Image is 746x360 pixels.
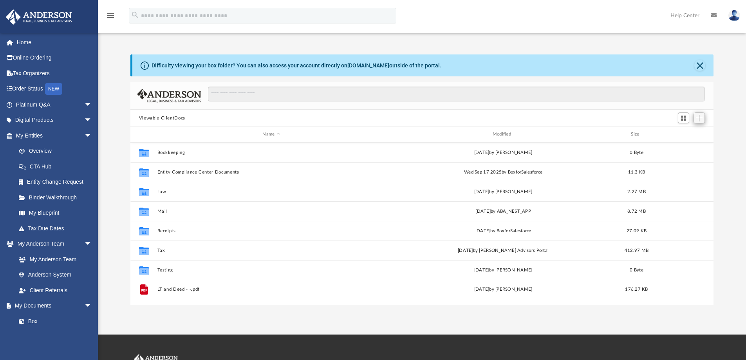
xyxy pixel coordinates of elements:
span: arrow_drop_down [84,236,100,252]
input: Search files and folders [208,87,705,101]
i: menu [106,11,115,20]
span: 27.09 KB [627,228,647,233]
i: search [131,11,139,19]
span: 0 Byte [630,150,643,154]
div: id [134,131,154,138]
button: LT and Deed - -.pdf [157,287,385,292]
a: Binder Walkthrough [11,190,104,205]
span: 412.97 MB [625,248,648,252]
a: Box [11,313,96,329]
button: Law [157,189,385,194]
button: Mail [157,209,385,214]
button: Switch to Grid View [678,112,690,123]
a: Tax Organizers [5,65,104,81]
span: 11.3 KB [628,170,645,174]
div: NEW [45,83,62,95]
a: Tax Due Dates [11,221,104,236]
button: Close [694,60,705,71]
span: 176.27 KB [625,287,648,291]
a: Online Ordering [5,50,104,66]
button: Tax [157,248,385,253]
span: arrow_drop_down [84,112,100,128]
div: [DATE] by [PERSON_NAME] [389,286,617,293]
div: id [656,131,710,138]
a: My Anderson Teamarrow_drop_down [5,236,100,252]
a: My Entitiesarrow_drop_down [5,128,104,143]
div: Wed Sep 17 2025 by BoxforSalesforce [389,168,617,175]
span: 0 Byte [630,268,643,272]
a: Overview [11,143,104,159]
button: Viewable-ClientDocs [139,115,185,122]
div: [DATE] by [PERSON_NAME] [389,266,617,273]
a: Order StatusNEW [5,81,104,97]
div: Modified [389,131,618,138]
a: Anderson System [11,267,100,283]
a: My Blueprint [11,205,100,221]
a: My Documentsarrow_drop_down [5,298,100,314]
div: [DATE] by BoxforSalesforce [389,227,617,234]
button: Add [694,112,705,123]
span: arrow_drop_down [84,298,100,314]
button: Bookkeeping [157,150,385,155]
span: arrow_drop_down [84,128,100,144]
span: arrow_drop_down [84,97,100,113]
a: Digital Productsarrow_drop_down [5,112,104,128]
div: [DATE] by [PERSON_NAME] Advisors Portal [389,247,617,254]
a: menu [106,15,115,20]
div: [DATE] by [PERSON_NAME] [389,188,617,195]
div: [DATE] by [PERSON_NAME] [389,149,617,156]
div: Difficulty viewing your box folder? You can also access your account directly on outside of the p... [152,62,441,70]
button: Testing [157,268,385,273]
a: Platinum Q&Aarrow_drop_down [5,97,104,112]
div: Size [621,131,652,138]
a: CTA Hub [11,159,104,174]
a: Meeting Minutes [11,329,100,345]
img: User Pic [728,10,740,21]
div: Name [157,131,385,138]
a: Entity Change Request [11,174,104,190]
span: 8.72 MB [627,209,646,213]
a: [DOMAIN_NAME] [347,62,389,69]
a: My Anderson Team [11,251,96,267]
a: Client Referrals [11,282,100,298]
div: [DATE] by ABA_NEST_APP [389,208,617,215]
span: 2.27 MB [627,189,646,194]
button: Receipts [157,228,385,233]
div: grid [130,143,714,305]
button: Entity Compliance Center Documents [157,170,385,175]
a: Home [5,34,104,50]
img: Anderson Advisors Platinum Portal [4,9,74,25]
